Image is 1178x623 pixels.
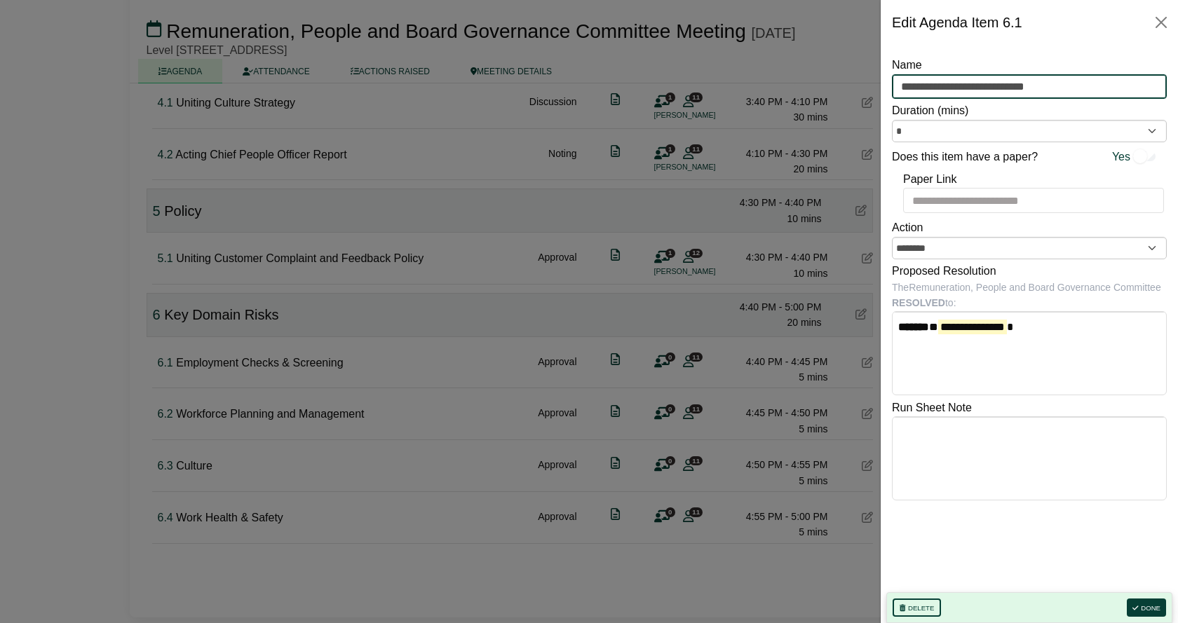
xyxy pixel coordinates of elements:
[892,102,968,120] label: Duration (mins)
[892,297,945,308] b: RESOLVED
[892,148,1038,166] label: Does this item have a paper?
[892,11,1022,34] div: Edit Agenda Item 6.1
[892,399,972,417] label: Run Sheet Note
[1112,148,1130,166] span: Yes
[1150,11,1172,34] button: Close
[903,170,957,189] label: Paper Link
[893,598,941,617] button: Delete
[1127,598,1166,617] button: Done
[892,219,923,237] label: Action
[892,262,996,280] label: Proposed Resolution
[892,280,1167,311] div: The Remuneration, People and Board Governance Committee to:
[892,56,922,74] label: Name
